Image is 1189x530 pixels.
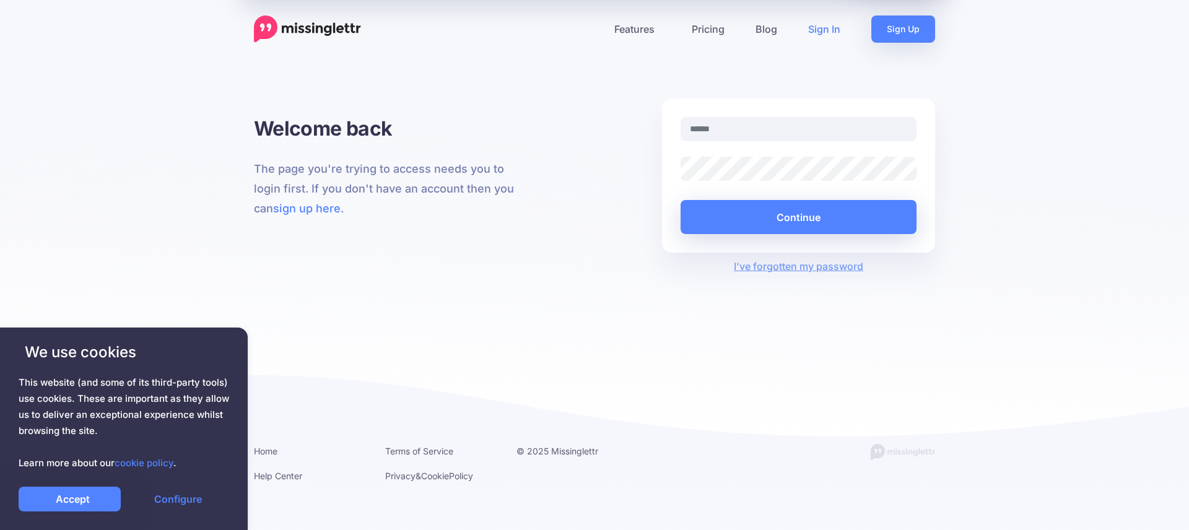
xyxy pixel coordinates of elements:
[254,446,277,456] a: Home
[734,260,863,272] a: I've forgotten my password
[516,443,629,459] li: © 2025 Missinglettr
[19,375,229,471] span: This website (and some of its third-party tools) use cookies. These are important as they allow u...
[599,15,676,43] a: Features
[421,471,449,481] a: Cookie
[385,446,453,456] a: Terms of Service
[740,15,793,43] a: Blog
[871,15,935,43] a: Sign Up
[273,202,341,215] a: sign up here
[115,457,173,469] a: cookie policy
[254,111,527,146] h1: Welcome back
[19,341,229,363] span: We use cookies
[385,468,498,484] li: & Policy
[793,15,856,43] a: Sign In
[681,200,917,234] button: Continue
[254,159,527,219] p: The page you're trying to access needs you to login first. If you don't have an account then you ...
[19,487,121,511] a: Accept
[385,471,416,481] a: Privacy
[676,15,740,43] a: Pricing
[254,471,302,481] a: Help Center
[127,487,229,511] a: Configure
